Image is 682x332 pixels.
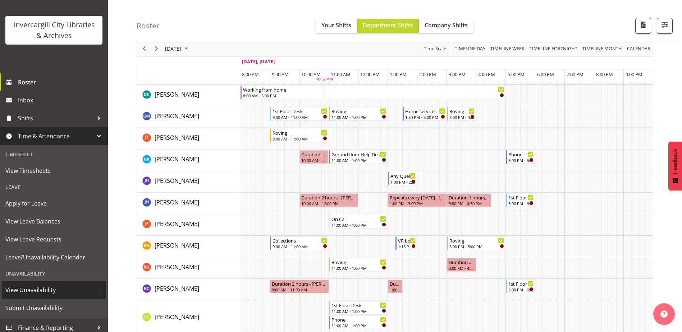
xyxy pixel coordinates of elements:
span: View Leave Requests [5,234,102,245]
a: View Timesheets [2,162,106,180]
span: 12:00 PM [360,71,380,78]
div: next period [150,41,163,56]
a: Apply for Leave [2,194,106,212]
div: Duration 2 hours - [PERSON_NAME] [301,194,357,201]
div: Gabriel McKay Smith"s event - Roving Begin From Wednesday, September 17, 2025 at 11:00:00 AM GMT+... [329,107,388,121]
span: Your Shifts [321,21,351,29]
img: help-xxl-2.png [660,310,668,318]
span: [PERSON_NAME] [155,91,199,98]
div: Ground floor Help Desk [331,151,386,158]
div: Grace Roscoe-Squires"s event - Duration 0 hours - Grace Roscoe-Squires Begin From Wednesday, Sept... [299,150,329,164]
div: 10:52 AM [316,77,333,83]
div: Duration 0 hours - [PERSON_NAME] [390,280,401,287]
div: Gabriel McKay Smith"s event - 1st Floor Desk Begin From Wednesday, September 17, 2025 at 9:00:00 ... [270,107,329,121]
button: Department Shifts [357,19,419,33]
div: Roving [273,129,327,136]
span: 2:00 PM [419,71,436,78]
span: View Timesheets [5,165,102,176]
td: Glen Tomlinson resource [137,128,240,149]
span: [DATE] [164,45,182,54]
div: Linda Cooper"s event - Phone Begin From Wednesday, September 17, 2025 at 11:00:00 AM GMT+12:00 En... [329,315,388,329]
span: Timeline Month [582,45,623,54]
span: [PERSON_NAME] [155,112,199,120]
div: Any Questions [390,172,416,179]
span: Timeline Week [490,45,525,54]
div: 11:00 AM - 1:00 PM [331,157,386,163]
div: Grace Roscoe-Squires"s event - Phone Begin From Wednesday, September 17, 2025 at 5:00:00 PM GMT+1... [506,150,535,164]
a: [PERSON_NAME] [155,176,199,185]
span: 9:00 AM [272,71,289,78]
td: Gabriel McKay Smith resource [137,106,240,128]
span: Feedback [672,149,678,174]
button: Previous [139,45,149,54]
span: View Unavailability [5,285,102,295]
div: 9:00 AM - 11:00 AM [273,114,327,120]
div: Gabriel McKay Smith"s event - Home services Begin From Wednesday, September 17, 2025 at 1:30:00 P... [403,107,447,121]
span: [PERSON_NAME] [155,134,199,142]
div: Kaela Harley"s event - Roving Begin From Wednesday, September 17, 2025 at 3:00:00 PM GMT+12:00 En... [447,236,506,250]
span: [PERSON_NAME] [155,155,199,163]
a: [PERSON_NAME] [155,241,199,250]
span: Timeline Day [454,45,486,54]
span: Inbox [18,95,104,106]
button: Timeline Week [489,45,526,54]
div: Duration 1 hours - [PERSON_NAME] [449,258,475,266]
td: Joanne Forbes resource [137,214,240,236]
div: 1:00 PM - 2:00 PM [390,179,416,185]
div: 5:00 PM - 6:00 PM [508,157,534,163]
div: Collections [273,237,327,244]
div: Gabriel McKay Smith"s event - Roving Begin From Wednesday, September 17, 2025 at 3:00:00 PM GMT+1... [447,107,476,121]
span: 10:00 AM [301,71,321,78]
div: Invercargill City Libraries & Archives [13,19,95,41]
div: 3:00 PM - 4:00 PM [449,114,475,120]
div: 1st Floor Desk [508,194,534,201]
span: 9:00 PM [626,71,642,78]
a: Leave/Unavailability Calendar [2,248,106,266]
button: Your Shifts [316,19,357,33]
div: 1:00 PM - 1:30 PM [390,287,401,292]
a: View Unavailability [2,281,106,299]
div: 1:15 PM - 2:00 PM [398,244,416,249]
div: 10:00 AM - 10:59 AM [301,157,327,163]
button: Timeline Day [454,45,487,54]
div: previous period [138,41,150,56]
div: 9:00 AM - 11:00 AM [273,136,327,142]
span: 5:00 PM [508,71,525,78]
div: Kaela Harley"s event - VR booking Begin From Wednesday, September 17, 2025 at 1:15:00 PM GMT+12:0... [395,236,418,250]
td: Katie Greene resource [137,257,240,279]
div: Home services [405,107,445,115]
div: Jillian Hunter"s event - Duration 1 hours - Jillian Hunter Begin From Wednesday, September 17, 20... [447,193,491,207]
span: Leave/Unavailability Calendar [5,252,102,263]
span: 7:00 PM [567,71,583,78]
span: [PERSON_NAME] [155,177,199,185]
a: [PERSON_NAME] [155,198,199,207]
div: 11:00 AM - 1:00 PM [331,323,386,328]
a: View Leave Requests [2,230,106,248]
div: Glen Tomlinson"s event - Roving Begin From Wednesday, September 17, 2025 at 9:00:00 AM GMT+12:00 ... [270,129,329,142]
span: 3:00 PM [449,71,466,78]
button: September 2025 [164,45,191,54]
span: 6:00 PM [537,71,554,78]
div: Grace Roscoe-Squires"s event - Ground floor Help Desk Begin From Wednesday, September 17, 2025 at... [329,150,388,164]
span: Shifts [18,113,93,124]
div: Linda Cooper"s event - 1st Floor Desk Begin From Wednesday, September 17, 2025 at 11:00:00 AM GMT... [329,301,388,315]
span: Apply for Leave [5,198,102,209]
span: [PERSON_NAME] [155,241,199,249]
div: Leave [2,180,106,194]
span: [DATE], [DATE] [242,58,275,65]
div: 3:00 PM - 5:00 PM [449,244,504,249]
span: [PERSON_NAME] [155,285,199,292]
div: Kay Chen"s event - Duration 2 hours - Kay Chen Begin From Wednesday, September 17, 2025 at 9:00:0... [270,280,329,293]
td: Jill Harpur resource [137,171,240,193]
div: 1:30 PM - 3:00 PM [405,114,445,120]
span: View Leave Balances [5,216,102,227]
span: 11:00 AM [331,71,350,78]
span: 1:00 PM [390,71,407,78]
td: Jillian Hunter resource [137,193,240,214]
div: 1st Floor Desk [273,107,327,115]
div: Kay Chen"s event - Duration 0 hours - Kay Chen Begin From Wednesday, September 17, 2025 at 1:00:0... [388,280,403,293]
button: Company Shifts [419,19,473,33]
td: Kaela Harley resource [137,236,240,257]
span: Roster [18,77,104,88]
div: 5:00 PM - 6:00 PM [508,200,534,206]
